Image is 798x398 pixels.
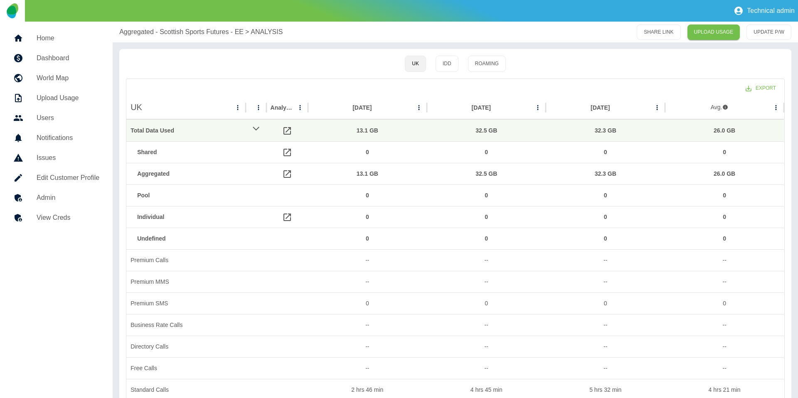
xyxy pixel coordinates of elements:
[711,103,728,111] div: Avg.
[7,148,106,168] a: Issues
[126,249,245,271] div: Premium Calls
[427,336,546,357] div: --
[7,28,106,48] a: Home
[126,336,245,357] div: Directory Calls
[747,7,795,15] p: Technical admin
[308,357,427,379] div: --
[730,2,798,19] button: Technical admin
[37,133,99,143] h5: Notifications
[665,357,784,379] div: --
[37,33,99,43] h5: Home
[131,120,241,141] div: Total Data Used
[431,163,542,184] div: 32.5 GB
[137,206,241,228] div: Individual
[665,336,784,357] div: --
[312,163,423,184] div: 13.1 GB
[436,56,458,72] button: IDD
[546,292,665,314] div: 0
[37,93,99,103] h5: Upload Usage
[37,173,99,183] h5: Edit Customer Profile
[7,68,106,88] a: World Map
[312,120,423,141] div: 13.1 GB
[7,108,106,128] a: Users
[312,185,423,206] div: 0
[427,292,546,314] div: 0
[669,185,780,206] div: 0
[312,142,423,163] div: 0
[739,81,783,96] button: Export
[472,104,491,111] div: [DATE]
[137,163,241,184] div: Aggregated
[532,102,544,113] button: Jun 2025 column menu
[550,206,660,228] div: 0
[37,193,99,203] h5: Admin
[546,271,665,292] div: --
[669,142,780,163] div: 0
[253,102,264,113] button: column menu
[131,101,142,113] h4: UK
[37,113,99,123] h5: Users
[431,120,542,141] div: 32.5 GB
[137,185,241,206] div: Pool
[550,120,660,141] div: 32.3 GB
[427,249,546,271] div: --
[137,228,241,249] div: Undefined
[37,213,99,223] h5: View Creds
[308,249,427,271] div: --
[352,104,372,111] div: [DATE]
[137,142,241,163] div: Shared
[665,314,784,336] div: --
[7,48,106,68] a: Dashboard
[550,163,660,184] div: 32.3 GB
[591,104,610,111] div: [DATE]
[37,153,99,163] h5: Issues
[126,314,245,336] div: Business Rate Calls
[431,206,542,228] div: 0
[37,73,99,83] h5: World Map
[546,357,665,379] div: --
[308,271,427,292] div: --
[308,314,427,336] div: --
[665,249,784,271] div: --
[669,206,780,228] div: 0
[431,142,542,163] div: 0
[431,185,542,206] div: 0
[312,206,423,228] div: 0
[746,25,791,40] button: UPDATE P/W
[665,271,784,292] div: --
[7,168,106,188] a: Edit Customer Profile
[119,27,244,37] a: Aggregated - Scottish Sports Futures - EE
[126,357,245,379] div: Free Calls
[294,102,306,113] button: Analysis column menu
[651,102,663,113] button: May 2025 column menu
[413,102,425,113] button: Jul 2025 column menu
[550,228,660,249] div: 0
[722,104,728,110] svg: 3 months avg
[7,188,106,208] a: Admin
[312,228,423,249] div: 0
[308,292,427,314] div: 0
[687,25,740,40] a: UPLOAD USAGE
[427,271,546,292] div: --
[251,27,283,37] a: ANALYSIS
[232,102,244,113] button: UK column menu
[7,88,106,108] a: Upload Usage
[669,163,780,184] div: 26.0 GB
[546,314,665,336] div: --
[669,228,780,249] div: 0
[7,128,106,148] a: Notifications
[669,120,780,141] div: 26.0 GB
[431,228,542,249] div: 0
[7,3,18,18] img: Logo
[7,208,106,228] a: View Creds
[308,336,427,357] div: --
[37,53,99,63] h5: Dashboard
[665,292,784,314] div: 0
[405,56,426,72] button: UK
[546,336,665,357] div: --
[126,292,245,314] div: Premium SMS
[427,314,546,336] div: --
[546,249,665,271] div: --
